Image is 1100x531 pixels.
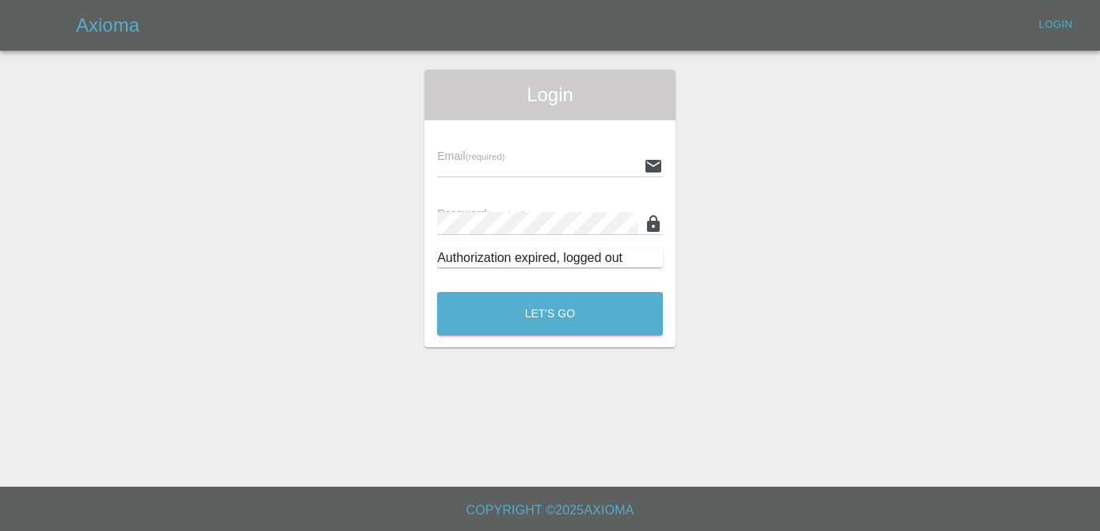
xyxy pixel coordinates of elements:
[437,248,663,267] div: Authorization expired, logged out
[437,82,663,108] span: Login
[437,207,526,220] span: Password
[76,13,139,38] h5: Axioma
[466,152,505,161] small: (required)
[487,210,527,219] small: (required)
[437,150,504,162] span: Email
[1030,13,1081,37] a: Login
[437,292,663,336] button: Let's Go
[13,499,1087,522] h6: Copyright © 2025 Axioma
